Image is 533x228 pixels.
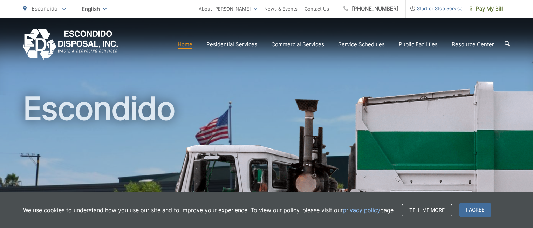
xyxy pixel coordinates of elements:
a: Service Schedules [338,40,385,49]
a: Public Facilities [399,40,438,49]
p: We use cookies to understand how you use our site and to improve your experience. To view our pol... [23,206,395,214]
a: News & Events [264,5,298,13]
span: Pay My Bill [470,5,503,13]
a: Residential Services [206,40,257,49]
a: Tell me more [402,203,452,217]
span: English [76,3,112,15]
a: EDCD logo. Return to the homepage. [23,29,118,60]
a: privacy policy [343,206,380,214]
a: Resource Center [452,40,494,49]
span: I agree [459,203,491,217]
a: Contact Us [305,5,329,13]
span: Escondido [32,5,57,12]
a: Home [178,40,192,49]
a: Commercial Services [271,40,324,49]
a: About [PERSON_NAME] [199,5,257,13]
